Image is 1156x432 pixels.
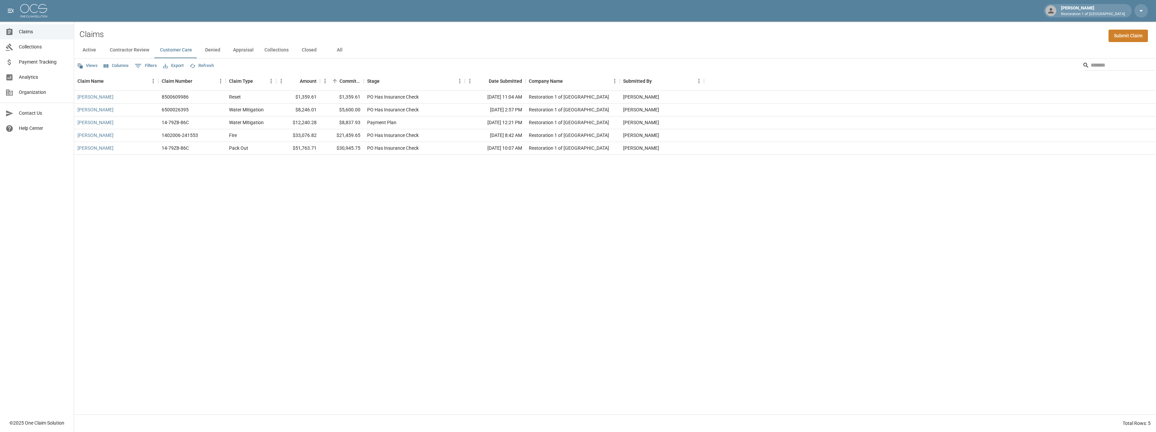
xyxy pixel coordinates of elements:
div: Committed Amount [320,72,364,91]
button: Contractor Review [104,42,155,58]
div: $21,459.65 [320,129,364,142]
button: Menu [216,76,226,86]
button: Refresh [188,61,216,71]
div: $1,359.61 [276,91,320,104]
div: Reset [229,94,241,100]
button: Menu [148,76,158,86]
div: Committed Amount [340,72,360,91]
a: [PERSON_NAME] [77,145,114,151]
button: Denied [197,42,228,58]
span: Analytics [19,74,68,81]
div: Amanda Murry [623,145,659,151]
div: $51,763.71 [276,142,320,155]
button: Sort [192,76,202,86]
div: Submitted By [623,72,652,91]
button: Sort [479,76,489,86]
div: Date Submitted [489,72,522,91]
div: $12,240.28 [276,116,320,129]
button: open drawer [4,4,18,17]
span: Claims [19,28,68,35]
div: Submitted By [620,72,704,91]
a: [PERSON_NAME] [77,132,114,139]
button: Sort [380,76,389,86]
div: PO Has Insurance Check [367,94,419,100]
div: 14-79Z8-86C [162,145,189,151]
div: Claim Name [74,72,158,91]
a: [PERSON_NAME] [77,106,114,113]
div: Claim Type [226,72,276,91]
div: $8,837.93 [320,116,364,129]
div: Amanda Murry [623,94,659,100]
div: $5,600.00 [320,104,364,116]
span: Collections [19,43,68,50]
button: Show filters [133,61,159,71]
div: Date Submitted [465,72,525,91]
div: © 2025 One Claim Solution [9,420,64,426]
div: PO Has Insurance Check [367,145,419,151]
div: Stage [367,72,380,91]
div: Water Mitigation [229,106,264,113]
h2: Claims [79,30,104,39]
div: Amount [300,72,317,91]
button: Customer Care [155,42,197,58]
button: Active [74,42,104,58]
div: Company Name [529,72,563,91]
button: Select columns [102,61,130,71]
div: Fire [229,132,237,139]
div: 6500026395 [162,106,189,113]
a: Submit Claim [1109,30,1148,42]
div: [DATE] 2:57 PM [465,104,525,116]
button: Sort [290,76,300,86]
div: $33,076.82 [276,129,320,142]
div: PO Has Insurance Check [367,132,419,139]
button: Menu [694,76,704,86]
div: Restoration 1 of Evansville [529,106,609,113]
span: Organization [19,89,68,96]
div: Restoration 1 of Evansville [529,145,609,151]
div: Claim Name [77,72,104,91]
button: Views [75,61,99,71]
div: Search [1083,60,1155,72]
div: $8,246.01 [276,104,320,116]
a: [PERSON_NAME] [77,94,114,100]
div: Company Name [525,72,620,91]
div: Claim Number [162,72,192,91]
div: Pack Out [229,145,248,151]
div: Water Mitigation [229,119,264,126]
button: Menu [610,76,620,86]
p: Restoration 1 of [GEOGRAPHIC_DATA] [1061,11,1125,17]
div: Restoration 1 of Evansville [529,119,609,126]
div: Payment Plan [367,119,396,126]
button: Sort [330,76,340,86]
div: Stage [364,72,465,91]
button: Collections [259,42,294,58]
button: Appraisal [228,42,259,58]
div: Restoration 1 of Evansville [529,132,609,139]
div: [PERSON_NAME] [1058,5,1128,17]
button: Sort [652,76,661,86]
div: PO Has Insurance Check [367,106,419,113]
span: Contact Us [19,110,68,117]
div: Total Rows: 5 [1123,420,1151,427]
a: [PERSON_NAME] [77,119,114,126]
button: Closed [294,42,324,58]
img: ocs-logo-white-transparent.png [20,4,47,17]
button: Menu [266,76,276,86]
button: All [324,42,355,58]
div: 1402006-241553 [162,132,198,139]
div: $1,359.61 [320,91,364,104]
button: Export [161,61,185,71]
button: Sort [563,76,572,86]
div: 14-79Z8-86C [162,119,189,126]
div: Claim Type [229,72,253,91]
div: Amanda Murry [623,106,659,113]
div: [DATE] 12:21 PM [465,116,525,129]
span: Payment Tracking [19,59,68,66]
div: Amount [276,72,320,91]
div: Amanda Murry [623,132,659,139]
div: [DATE] 10:07 AM [465,142,525,155]
button: Menu [276,76,286,86]
button: Menu [465,76,475,86]
div: 8500609986 [162,94,189,100]
div: [DATE] 11:04 AM [465,91,525,104]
